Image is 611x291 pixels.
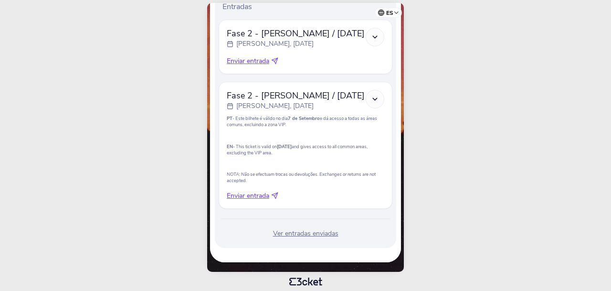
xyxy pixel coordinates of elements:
[227,115,384,128] p: - Este bilhete é válido no dia e dá acesso a todas as áreas comuns, excluindo a zona VIP.
[219,229,392,238] div: Ver entradas enviadas
[277,143,292,150] strong: [DATE]
[227,191,269,201] span: Enviar entrada
[227,28,365,39] span: Fase 2 - [PERSON_NAME] / [DATE]
[288,115,320,121] strong: 7 de Setembro
[227,56,269,66] span: Enviar entrada
[227,171,376,183] em: NOTA: Não se efectuam trocas ou devoluções. Exchanges or returns are not accepted.
[227,90,365,101] span: Fase 2 - [PERSON_NAME] / [DATE]
[236,39,314,49] p: [PERSON_NAME], [DATE]
[227,143,384,156] p: - This ticket is valid on and gives access to all common areas, excluding the VIP area.
[236,101,314,111] p: [PERSON_NAME], [DATE]
[227,115,232,121] strong: PT
[222,1,392,12] p: Entradas
[227,143,233,150] strong: EN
